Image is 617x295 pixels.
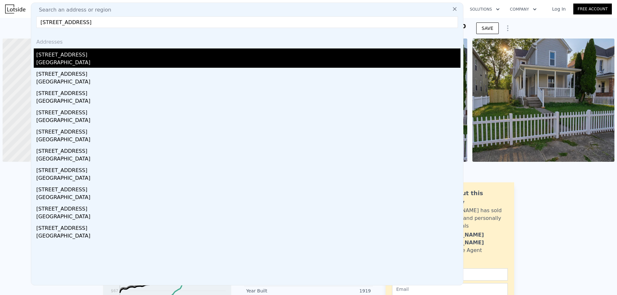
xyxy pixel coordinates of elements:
[34,33,461,48] div: Addresses
[436,231,508,247] div: [PERSON_NAME] [PERSON_NAME]
[34,6,111,14] span: Search an address or region
[36,59,461,68] div: [GEOGRAPHIC_DATA]
[465,4,505,15] button: Solutions
[36,68,461,78] div: [STREET_ADDRESS]
[111,281,118,285] tspan: $92
[36,213,461,222] div: [GEOGRAPHIC_DATA]
[36,78,461,87] div: [GEOGRAPHIC_DATA]
[36,87,461,97] div: [STREET_ADDRESS]
[36,16,458,28] input: Enter an address, city, region, neighborhood or zip code
[36,183,461,194] div: [STREET_ADDRESS]
[36,232,461,241] div: [GEOGRAPHIC_DATA]
[36,136,461,145] div: [GEOGRAPHIC_DATA]
[505,4,542,15] button: Company
[501,22,514,35] button: Show Options
[36,155,461,164] div: [GEOGRAPHIC_DATA]
[472,39,614,162] img: Sale: 167431112 Parcel: 127799668
[36,48,461,59] div: [STREET_ADDRESS]
[573,4,612,14] a: Free Account
[544,6,573,12] a: Log In
[36,126,461,136] div: [STREET_ADDRESS]
[246,288,308,294] div: Year Built
[111,289,118,293] tspan: $67
[308,288,371,294] div: 1919
[436,207,508,230] div: [PERSON_NAME] has sold 67 homes and personally owns rentals
[36,117,461,126] div: [GEOGRAPHIC_DATA]
[476,22,499,34] button: SAVE
[5,4,25,13] img: Lotside
[36,106,461,117] div: [STREET_ADDRESS]
[36,164,461,174] div: [STREET_ADDRESS]
[436,189,508,207] div: Ask about this property
[36,222,461,232] div: [STREET_ADDRESS]
[36,203,461,213] div: [STREET_ADDRESS]
[36,97,461,106] div: [GEOGRAPHIC_DATA]
[36,174,461,183] div: [GEOGRAPHIC_DATA]
[36,194,461,203] div: [GEOGRAPHIC_DATA]
[36,145,461,155] div: [STREET_ADDRESS]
